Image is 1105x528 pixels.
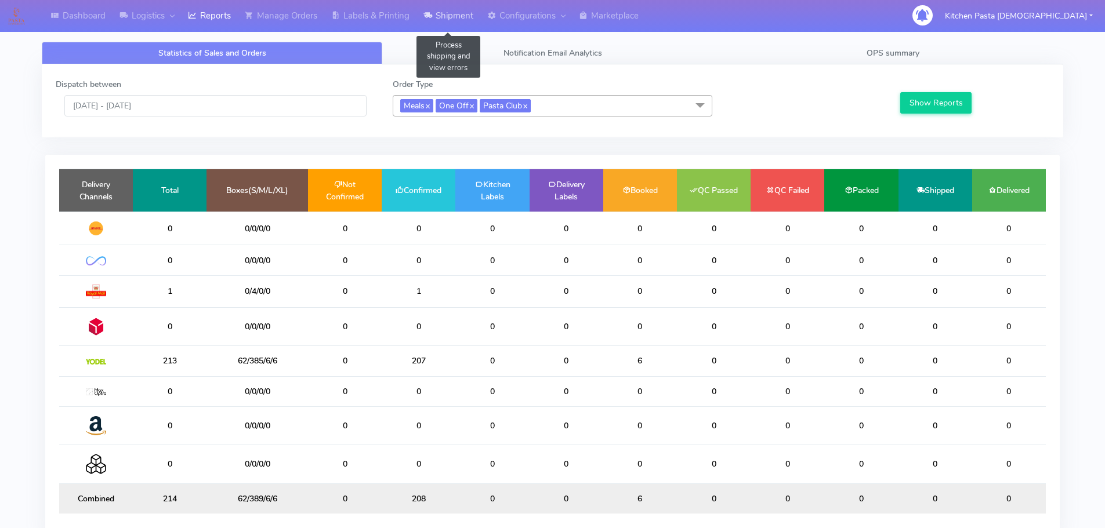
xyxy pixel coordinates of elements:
td: 0 [530,245,603,275]
td: 0 [899,307,972,345]
td: 0 [899,406,972,445]
td: 0 [824,406,898,445]
td: 0 [677,483,751,514]
td: 0 [751,445,824,483]
button: Show Reports [900,92,972,114]
td: 0 [972,406,1046,445]
td: 0 [133,445,206,483]
td: 0/0/0/0 [206,445,308,483]
td: 0 [899,483,972,514]
td: 0/4/0/0 [206,275,308,307]
td: QC Passed [677,169,751,212]
td: 0 [972,376,1046,406]
td: 0 [455,376,529,406]
td: 0 [824,483,898,514]
td: 207 [382,346,455,376]
td: 0 [133,212,206,245]
img: Yodel [86,359,106,365]
td: QC Failed [751,169,824,212]
td: 0/0/0/0 [206,376,308,406]
td: 0 [530,376,603,406]
img: DPD [86,316,106,337]
td: 0 [972,275,1046,307]
td: 0 [677,376,751,406]
img: Collection [86,454,106,474]
td: 0 [530,275,603,307]
ul: Tabs [42,42,1063,64]
td: 0 [382,212,455,245]
td: Delivery Channels [59,169,133,212]
img: DHL [86,221,106,236]
td: Delivery Labels [530,169,603,212]
td: 0 [603,275,677,307]
td: 0 [382,406,455,445]
td: 0 [972,245,1046,275]
button: Kitchen Pasta [DEMOGRAPHIC_DATA] [936,4,1102,28]
td: Total [133,169,206,212]
td: 0 [603,406,677,445]
span: Notification Email Analytics [503,48,602,59]
td: 0 [455,275,529,307]
td: 0 [455,307,529,345]
td: Shipped [899,169,972,212]
label: Order Type [393,78,433,90]
td: 0 [308,275,382,307]
td: Combined [59,483,133,514]
td: 0 [308,212,382,245]
td: 0 [308,307,382,345]
td: 213 [133,346,206,376]
td: 0 [824,245,898,275]
td: 0 [899,212,972,245]
span: One Off [436,99,477,112]
td: Not Confirmed [308,169,382,212]
td: 0 [824,445,898,483]
td: 0 [530,212,603,245]
td: 0 [308,406,382,445]
td: 0 [751,212,824,245]
a: x [469,99,474,111]
td: 1 [382,275,455,307]
td: 0 [899,275,972,307]
td: 0 [972,346,1046,376]
img: Royal Mail [86,285,106,298]
td: 0 [677,212,751,245]
span: Pasta Club [480,99,531,112]
img: MaxOptra [86,388,106,396]
td: 1 [133,275,206,307]
span: Meals [400,99,433,112]
td: 0/0/0/0 [206,307,308,345]
td: 0 [455,245,529,275]
td: 0 [899,445,972,483]
td: 0 [133,406,206,445]
td: 0 [677,275,751,307]
td: 0 [972,445,1046,483]
span: Statistics of Sales and Orders [158,48,266,59]
td: 0 [603,307,677,345]
td: 62/385/6/6 [206,346,308,376]
td: 0 [308,346,382,376]
td: 0 [677,245,751,275]
td: 0 [751,406,824,445]
img: OnFleet [86,256,106,266]
label: Dispatch between [56,78,121,90]
td: 0 [530,445,603,483]
td: Boxes(S/M/L/XL) [206,169,308,212]
td: 0 [603,376,677,406]
img: Amazon [86,416,106,436]
td: 0 [899,376,972,406]
td: 0 [677,406,751,445]
a: x [425,99,430,111]
td: 0 [899,346,972,376]
td: 0 [530,406,603,445]
td: 0/0/0/0 [206,406,308,445]
td: 0 [455,212,529,245]
td: 0 [603,445,677,483]
td: 6 [603,346,677,376]
td: Booked [603,169,677,212]
td: 0 [677,445,751,483]
td: 0 [308,376,382,406]
td: 0 [455,445,529,483]
td: 0 [751,307,824,345]
td: 0 [824,275,898,307]
td: 0 [677,307,751,345]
